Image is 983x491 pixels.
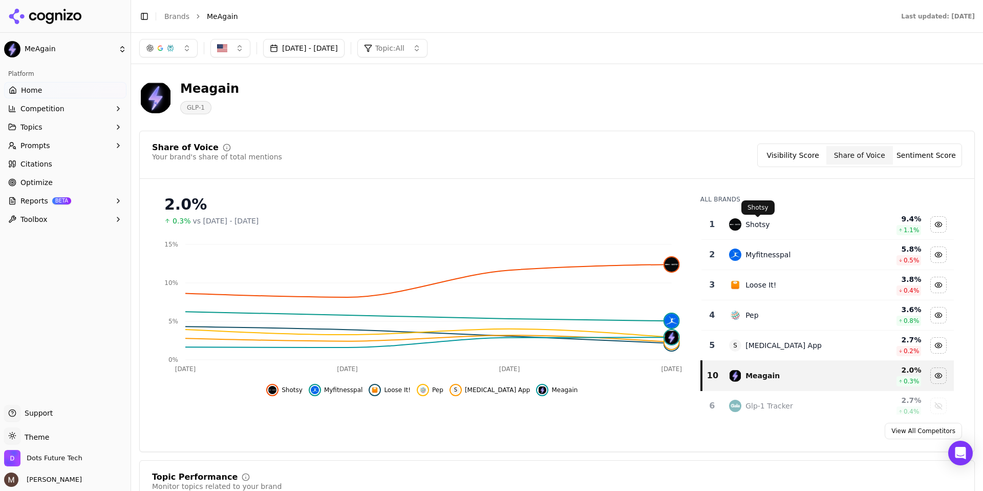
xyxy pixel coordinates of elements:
[856,304,921,315] div: 3.6 %
[324,386,363,394] span: Myfitnesspal
[4,450,82,466] button: Open organization switcher
[164,241,178,248] tspan: 15%
[948,441,973,465] div: Open Intercom Messenger
[856,365,921,375] div: 2.0 %
[52,197,71,204] span: BETA
[536,384,578,396] button: Hide meagain data
[661,365,682,373] tspan: [DATE]
[930,307,947,323] button: Hide pep data
[665,257,679,272] img: shotsy
[856,274,921,284] div: 3.8 %
[173,216,191,226] span: 0.3%
[4,137,126,154] button: Prompts
[20,214,48,224] span: Toolbox
[904,226,920,234] span: 1.1 %
[706,400,719,412] div: 6
[419,386,427,394] img: pep
[268,386,276,394] img: shotsy
[4,193,126,209] button: ReportsBETA
[538,386,546,394] img: meagain
[263,39,345,57] button: [DATE] - [DATE]
[745,310,758,320] div: Pep
[152,473,238,481] div: Topic Performance
[20,433,49,441] span: Theme
[904,347,920,355] span: 0.2 %
[745,219,770,230] div: Shotsy
[27,454,82,463] span: Dots Future Tech
[175,365,196,373] tspan: [DATE]
[706,339,719,352] div: 5
[282,386,303,394] span: Shotsy
[168,356,178,363] tspan: 0%
[452,386,460,394] span: S
[417,384,443,396] button: Hide pep data
[904,377,920,385] span: 0.3 %
[384,386,411,394] span: Loose It!
[701,240,954,270] tr: 2myfitnesspalMyfitnesspal5.8%0.5%Hide myfitnesspal data
[4,174,126,191] a: Optimize
[450,384,530,396] button: Hide semaglutide app data
[856,335,921,345] div: 2.7 %
[729,400,741,412] img: glp-1 tracker
[760,146,826,165] button: Visibility Score
[706,309,719,321] div: 4
[21,85,42,95] span: Home
[499,365,520,373] tspan: [DATE]
[309,384,363,396] button: Hide myfitnesspal data
[701,331,954,361] tr: 5S[MEDICAL_DATA] App2.7%0.2%Hide semaglutide app data
[729,309,741,321] img: pep
[826,146,893,165] button: Share of Voice
[856,395,921,405] div: 2.7 %
[207,11,238,22] span: MeAgain
[164,12,189,21] a: Brands
[193,216,259,226] span: vs [DATE] - [DATE]
[701,300,954,331] tr: 4pepPep3.6%0.8%Hide pep data
[665,330,679,344] img: meagain
[4,66,126,82] div: Platform
[465,386,530,394] span: [MEDICAL_DATA] App
[4,82,126,98] a: Home
[152,152,282,162] div: Your brand's share of total mentions
[930,337,947,354] button: Hide semaglutide app data
[930,216,947,233] button: Hide shotsy data
[930,367,947,384] button: Hide meagain data
[168,318,178,325] tspan: 5%
[432,386,443,394] span: Pep
[729,249,741,261] img: myfitnesspal
[180,101,211,114] span: GLP-1
[706,218,719,231] div: 1
[893,146,959,165] button: Sentiment Score
[747,203,768,212] p: Shotsy
[337,365,358,373] tspan: [DATE]
[369,384,411,396] button: Hide loose it! data
[23,475,82,484] span: [PERSON_NAME]
[164,195,680,214] div: 2.0%
[20,140,50,151] span: Prompts
[371,386,379,394] img: loose it!
[25,45,114,54] span: MeAgain
[4,41,20,57] img: MeAgain
[904,317,920,325] span: 0.8 %
[4,473,18,487] img: Martyn Strydom
[745,371,780,381] div: Meagain
[551,386,578,394] span: Meagain
[901,12,975,21] div: Last updated: [DATE]
[701,361,954,391] tr: 10meagainMeagain2.0%0.3%Hide meagain data
[20,196,48,206] span: Reports
[139,81,172,114] img: MeAgain
[729,218,741,231] img: shotsy
[665,336,679,351] img: loose it!
[4,119,126,135] button: Topics
[930,247,947,263] button: Hide myfitnesspal data
[856,244,921,254] div: 5.8 %
[856,214,921,224] div: 9.4 %
[152,144,219,152] div: Share of Voice
[729,370,741,382] img: meagain
[665,314,679,328] img: myfitnesspal
[4,156,126,172] a: Citations
[4,473,82,487] button: Open user button
[375,43,404,53] span: Topic: All
[745,401,793,411] div: Glp-1 Tracker
[164,11,881,22] nav: breadcrumb
[706,279,719,291] div: 3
